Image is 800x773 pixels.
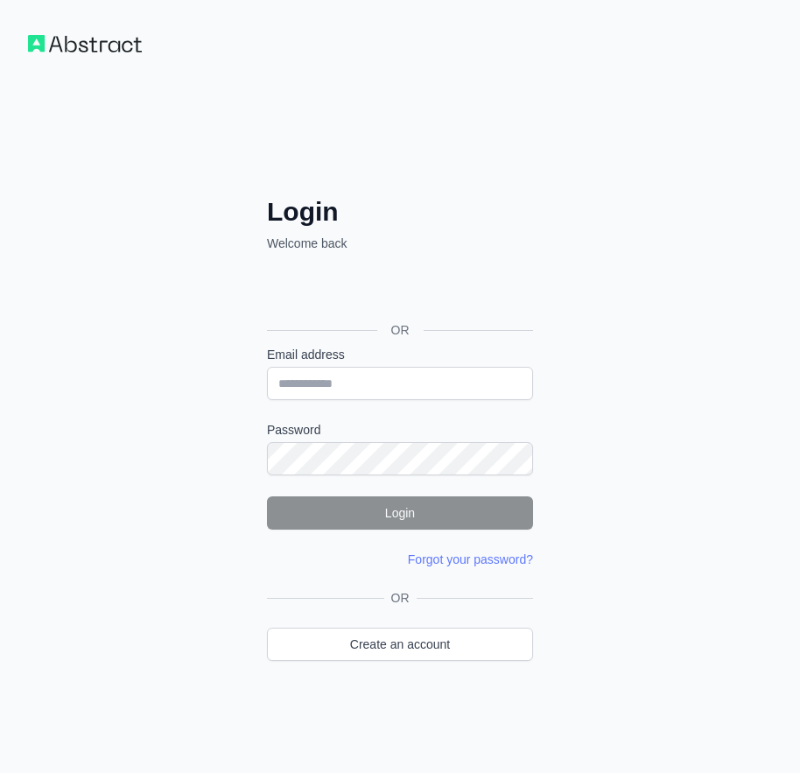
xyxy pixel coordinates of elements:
[377,321,424,339] span: OR
[267,421,533,439] label: Password
[267,235,533,252] p: Welcome back
[258,271,538,310] iframe: Schaltfläche „Über Google anmelden“
[267,196,533,228] h2: Login
[28,35,142,53] img: Workflow
[267,628,533,661] a: Create an account
[384,589,417,607] span: OR
[267,496,533,530] button: Login
[267,346,533,363] label: Email address
[408,552,533,566] a: Forgot your password?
